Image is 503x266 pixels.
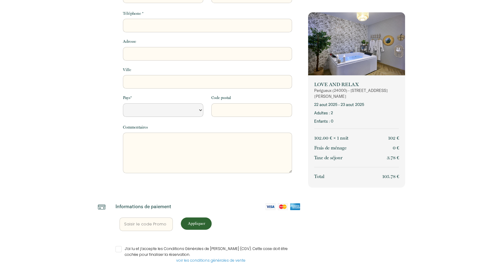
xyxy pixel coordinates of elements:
[314,110,399,116] p: Adultes : 2
[123,103,203,117] select: Default select example
[314,154,343,161] p: Taxe de séjour
[387,154,399,161] p: 3.78 €
[98,203,105,211] img: credit-card
[211,95,231,101] label: Code postal
[123,67,131,73] label: Ville
[181,217,212,230] button: Appliquer
[123,95,132,101] label: Pays
[278,203,288,210] img: mastercard
[116,203,171,209] p: Informations de paiement
[183,220,209,226] p: Appliquer
[176,258,245,263] a: voir les conditions générales de vente
[120,217,173,231] input: Saisir le code Promo
[314,102,399,108] p: 22 août 2025 - 23 août 2025
[393,144,399,152] p: 0 €
[123,10,144,17] label: Téléphone *
[308,12,405,77] img: rental-image
[290,203,300,210] img: amex
[382,174,399,179] span: 105.78 €
[314,144,347,152] p: Frais de ménage
[314,81,399,88] p: LOVE AND RELAX
[314,134,348,142] p: 102.00 € × 1 nuit
[314,88,399,99] p: Périgueux (24000) - [STREET_ADDRESS][PERSON_NAME]
[266,203,275,210] img: visa-card
[388,134,399,142] p: 102 €
[314,174,324,179] span: Total
[314,118,399,124] p: Enfants : 0
[123,38,136,45] label: Adresse
[123,124,148,130] label: Commentaires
